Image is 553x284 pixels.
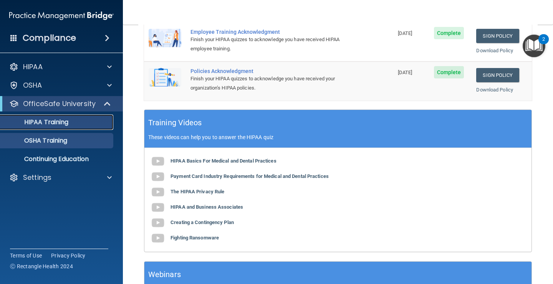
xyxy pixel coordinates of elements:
img: gray_youtube_icon.38fcd6cc.png [150,169,166,184]
b: Fighting Ransomware [171,235,219,241]
h4: Compliance [23,33,76,43]
div: Finish your HIPAA quizzes to acknowledge you have received your organization’s HIPAA policies. [190,74,355,93]
div: 2 [542,39,545,49]
img: gray_youtube_icon.38fcd6cc.png [150,215,166,231]
a: HIPAA [9,62,112,71]
a: Sign Policy [476,29,519,43]
h5: Webinars [148,268,181,281]
span: Complete [434,27,464,39]
p: OSHA [23,81,42,90]
b: Payment Card Industry Requirements for Medical and Dental Practices [171,173,329,179]
a: OfficeSafe University [9,99,111,108]
a: Download Policy [476,87,513,93]
img: gray_youtube_icon.38fcd6cc.png [150,184,166,200]
div: Policies Acknowledgment [190,68,355,74]
p: HIPAA Training [5,118,68,126]
b: HIPAA and Business Associates [171,204,243,210]
img: gray_youtube_icon.38fcd6cc.png [150,231,166,246]
div: Employee Training Acknowledgment [190,29,355,35]
b: HIPAA Basics For Medical and Dental Practices [171,158,276,164]
div: Finish your HIPAA quizzes to acknowledge you have received HIPAA employee training. [190,35,355,53]
span: Complete [434,66,464,78]
p: Settings [23,173,51,182]
p: These videos can help you to answer the HIPAA quiz [148,134,528,140]
a: Terms of Use [10,252,42,259]
span: [DATE] [398,30,412,36]
a: Privacy Policy [51,252,86,259]
button: Open Resource Center, 2 new notifications [523,35,545,57]
a: Download Policy [476,48,513,53]
img: PMB logo [9,8,114,23]
p: HIPAA [23,62,43,71]
b: The HIPAA Privacy Rule [171,189,224,194]
a: Settings [9,173,112,182]
b: Creating a Contingency Plan [171,219,234,225]
a: OSHA [9,81,112,90]
img: gray_youtube_icon.38fcd6cc.png [150,154,166,169]
p: Continuing Education [5,155,110,163]
span: Ⓒ Rectangle Health 2024 [10,262,73,270]
h5: Training Videos [148,116,202,130]
p: OSHA Training [5,137,67,144]
a: Sign Policy [476,68,519,82]
span: [DATE] [398,70,412,75]
p: OfficeSafe University [23,99,96,108]
img: gray_youtube_icon.38fcd6cc.png [150,200,166,215]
